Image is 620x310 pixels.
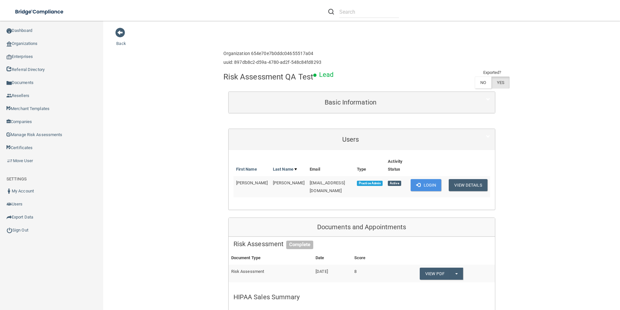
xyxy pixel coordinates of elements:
p: Lead [319,69,333,81]
th: Email [307,155,354,176]
img: enterprise.0d942306.png [7,55,12,59]
h5: Basic Information [233,99,468,106]
img: icon-documents.8dae5593.png [7,80,12,86]
td: 8 [352,265,388,282]
a: Basic Information [233,95,490,110]
img: ic_dashboard_dark.d01f4a41.png [7,28,12,34]
img: icon-users.e205127d.png [7,202,12,207]
a: Last Name [273,165,297,173]
a: Back [116,33,126,46]
img: briefcase.64adab9b.png [7,158,13,164]
img: ic-search.3b580494.png [328,9,334,15]
label: NO [475,77,491,89]
button: Login [411,179,442,191]
img: bridge_compliance_login_screen.278c3ca4.svg [10,5,70,19]
h5: Risk Assessment [233,240,490,247]
th: Document Type [229,251,313,265]
a: Users [233,132,490,147]
button: View Details [449,179,487,191]
a: First Name [236,165,257,173]
img: ic_reseller.de258add.png [7,93,12,98]
th: Date [313,251,351,265]
th: Score [352,251,388,265]
a: View PDF [420,268,450,280]
label: SETTINGS [7,175,27,183]
h5: Users [233,136,468,143]
th: Type [354,155,385,176]
th: Activity Status [385,155,408,176]
h6: Organization 654e70e7b0ddc04655517a04 [223,51,321,56]
span: Complete [286,241,313,249]
h5: HIPAA Sales Summary [233,293,490,301]
div: Documents and Appointments [229,218,495,237]
span: [PERSON_NAME] [236,180,268,185]
iframe: Drift Widget Chat Controller [507,264,612,290]
td: Risk Assessment [229,265,313,282]
td: [DATE] [313,265,351,282]
span: Active [388,181,401,186]
h6: uuid: 897db8c2-d59a-4780-ad2f-548c84fd8293 [223,60,321,65]
span: [EMAIL_ADDRESS][DOMAIN_NAME] [310,180,345,193]
td: Exported? [475,69,510,77]
img: organization-icon.f8decf85.png [7,41,12,47]
img: ic_user_dark.df1a06c3.png [7,189,12,194]
img: ic_power_dark.7ecde6b1.png [7,227,12,233]
span: Practice Admin [357,181,383,186]
input: Search [339,6,399,18]
h4: Risk Assessment QA Test [223,73,313,81]
label: YES [491,77,510,89]
span: [PERSON_NAME] [273,180,304,185]
img: icon-export.b9366987.png [7,215,12,220]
